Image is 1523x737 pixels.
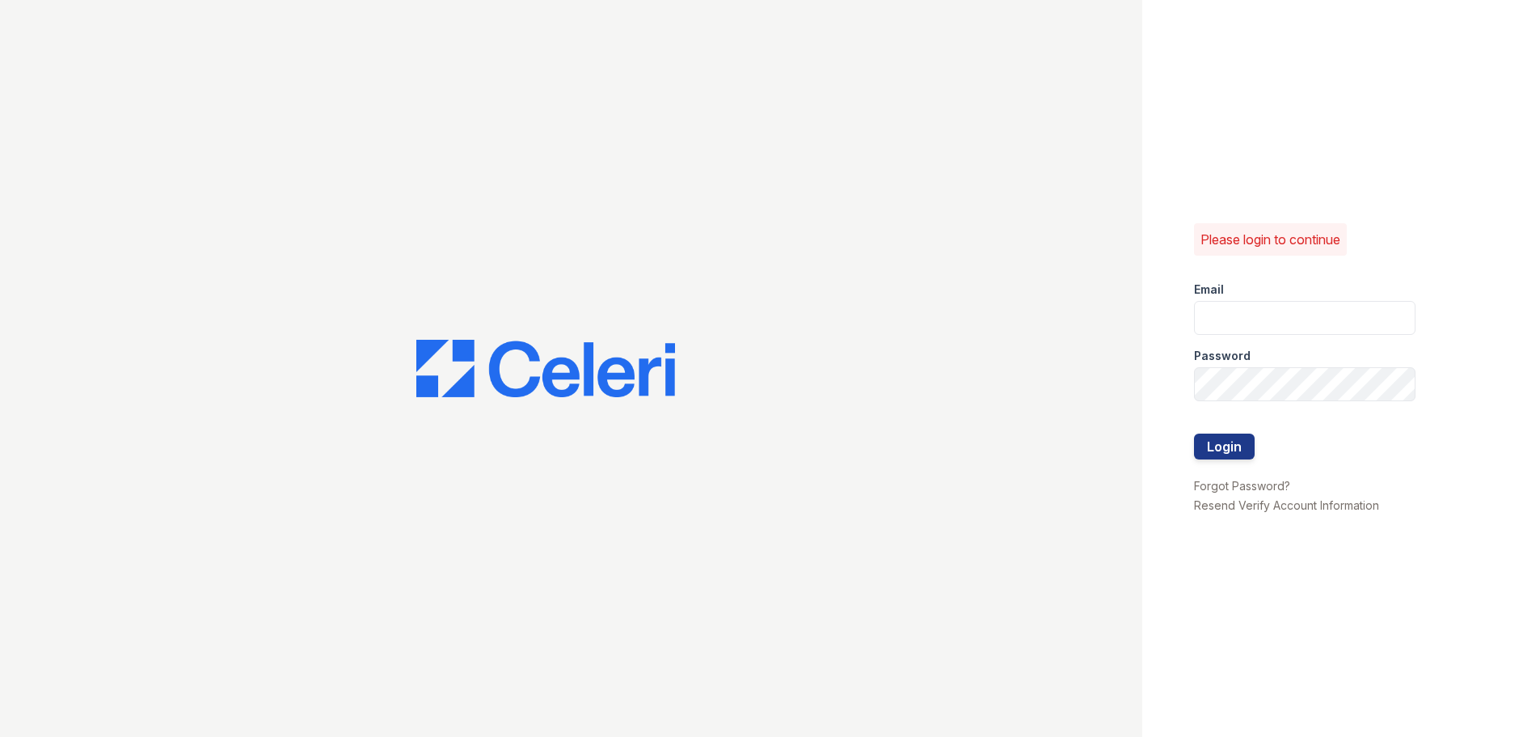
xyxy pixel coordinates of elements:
a: Resend Verify Account Information [1194,498,1379,512]
a: Forgot Password? [1194,479,1290,493]
label: Email [1194,282,1224,298]
img: CE_Logo_Blue-a8612792a0a2168367f1c8372b55b34899dd931a85d93a1a3d3e32e68fde9ad4.png [416,340,675,398]
button: Login [1194,434,1255,460]
p: Please login to continue [1200,230,1340,249]
label: Password [1194,348,1251,364]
